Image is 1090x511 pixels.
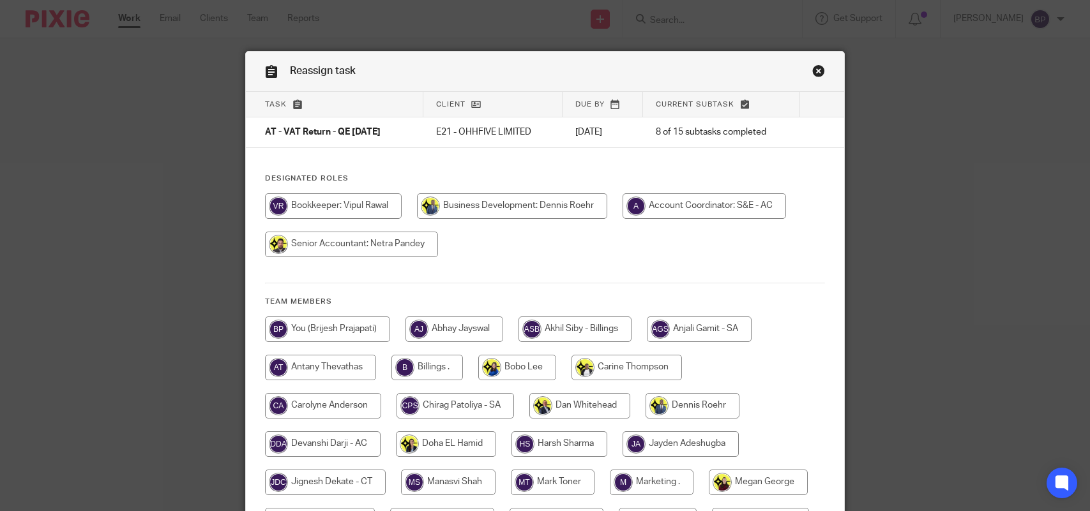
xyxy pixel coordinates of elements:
[643,117,799,148] td: 8 of 15 subtasks completed
[575,126,631,138] p: [DATE]
[436,126,550,138] p: E21 - OHHFIVE LIMITED
[265,101,287,108] span: Task
[812,64,825,82] a: Close this dialog window
[656,101,734,108] span: Current subtask
[575,101,605,108] span: Due by
[265,174,825,184] h4: Designated Roles
[265,128,381,137] span: AT - VAT Return - QE [DATE]
[290,66,356,76] span: Reassign task
[436,101,466,108] span: Client
[265,297,825,307] h4: Team members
